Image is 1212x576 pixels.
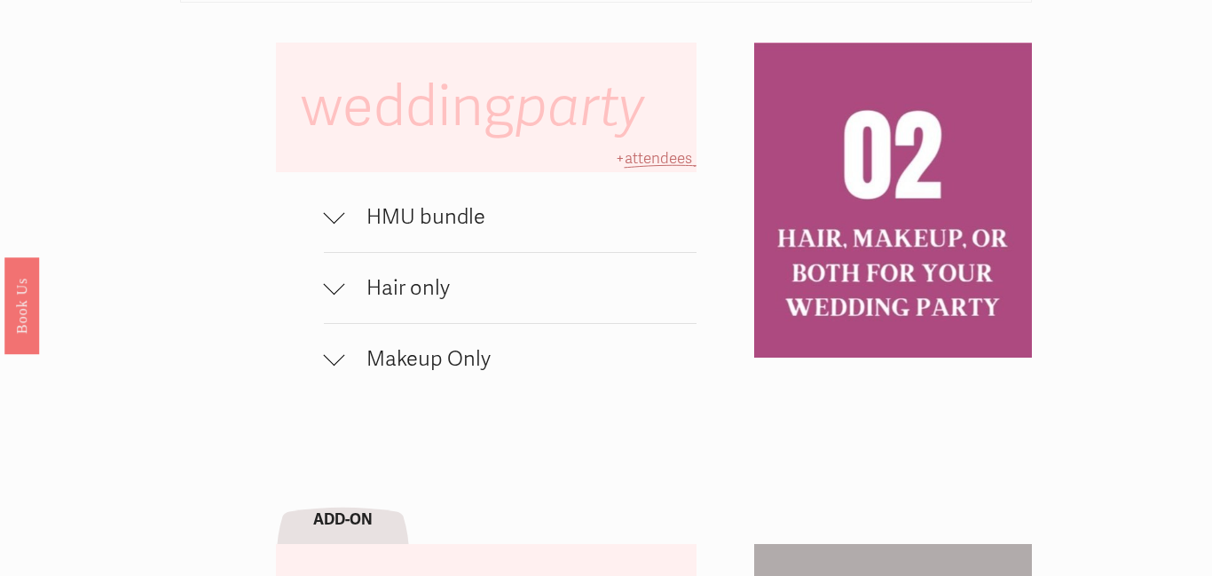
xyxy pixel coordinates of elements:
span: Makeup Only [345,346,697,372]
button: HMU bundle [324,182,697,252]
span: HMU bundle [345,204,697,230]
span: Hair only [345,275,697,301]
strong: ADD-ON [313,510,373,529]
span: + [616,149,625,168]
span: wedding [301,73,657,141]
button: Makeup Only [324,324,697,394]
span: attendees [625,149,692,168]
button: Hair only [324,253,697,323]
em: party [515,73,644,141]
a: Book Us [4,256,39,353]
